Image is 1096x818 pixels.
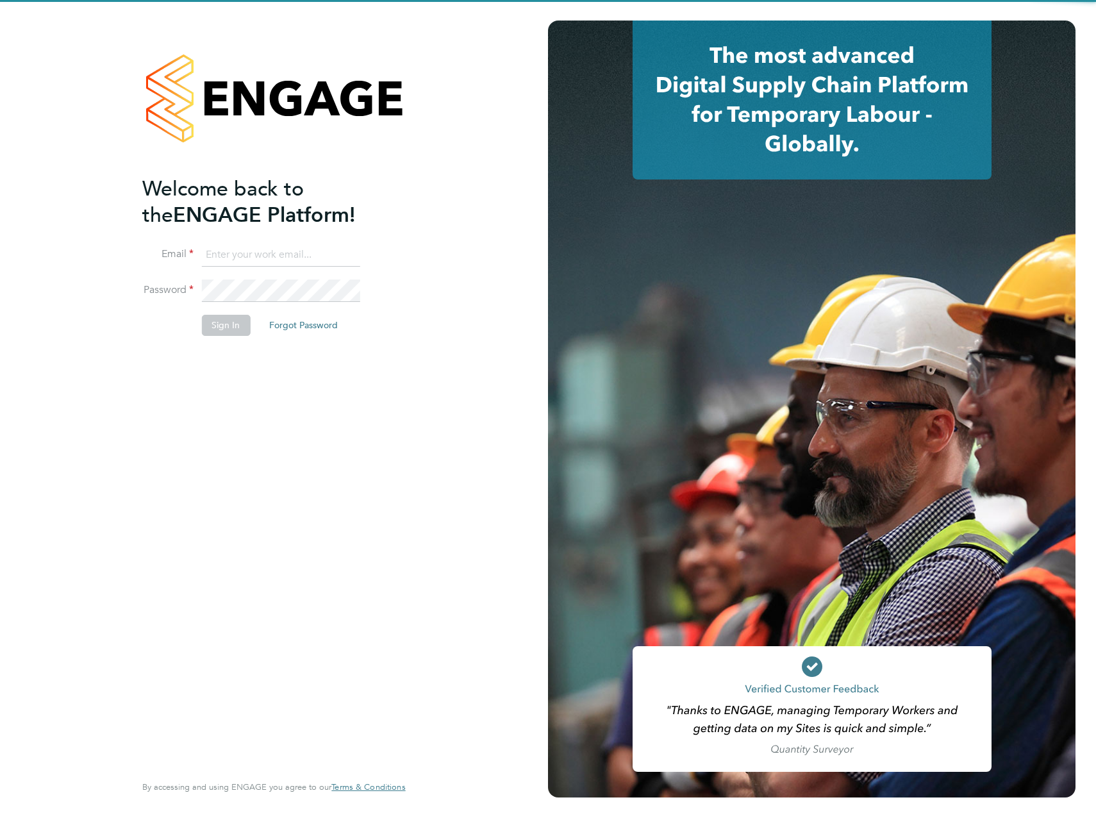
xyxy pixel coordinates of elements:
span: Welcome back to the [142,176,304,228]
h2: ENGAGE Platform! [142,176,392,228]
input: Enter your work email... [201,244,360,267]
span: Terms & Conditions [331,781,405,792]
button: Forgot Password [259,315,348,335]
label: Email [142,247,194,261]
span: By accessing and using ENGAGE you agree to our [142,781,405,792]
label: Password [142,283,194,297]
button: Sign In [201,315,250,335]
a: Terms & Conditions [331,782,405,792]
